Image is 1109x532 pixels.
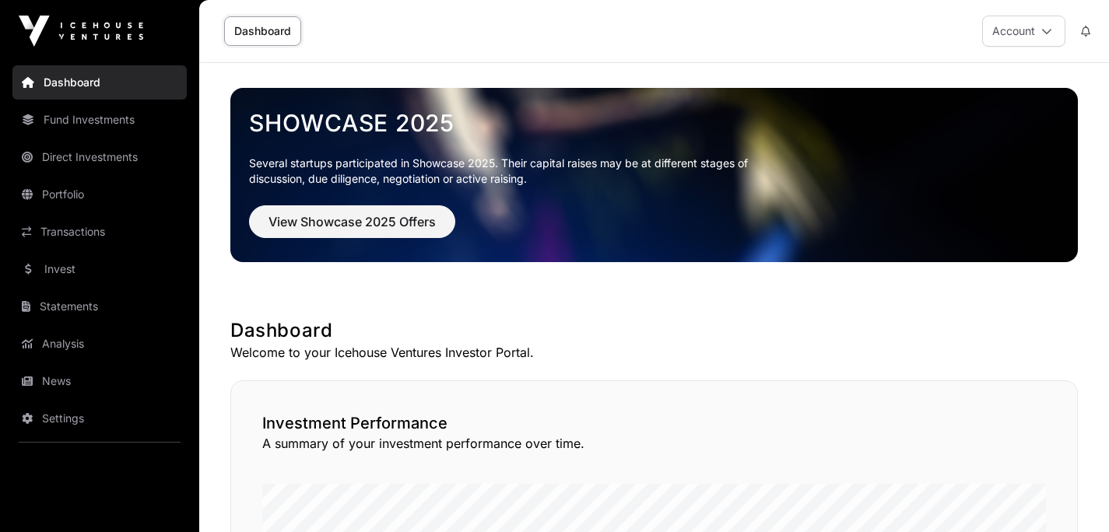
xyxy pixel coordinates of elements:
a: Settings [12,401,187,436]
a: Showcase 2025 [249,109,1059,137]
a: Fund Investments [12,103,187,137]
a: Direct Investments [12,140,187,174]
a: Dashboard [12,65,187,100]
span: View Showcase 2025 Offers [268,212,436,231]
a: View Showcase 2025 Offers [249,221,455,236]
p: A summary of your investment performance over time. [262,434,1046,453]
a: Analysis [12,327,187,361]
h2: Investment Performance [262,412,1046,434]
a: Transactions [12,215,187,249]
p: Welcome to your Icehouse Ventures Investor Portal. [230,343,1078,362]
button: View Showcase 2025 Offers [249,205,455,238]
a: News [12,364,187,398]
a: Statements [12,289,187,324]
p: Several startups participated in Showcase 2025. Their capital raises may be at different stages o... [249,156,772,187]
img: Icehouse Ventures Logo [19,16,143,47]
a: Dashboard [224,16,301,46]
a: Portfolio [12,177,187,212]
h1: Dashboard [230,318,1078,343]
button: Account [982,16,1065,47]
iframe: Chat Widget [1031,457,1109,532]
a: Invest [12,252,187,286]
img: Showcase 2025 [230,88,1078,262]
